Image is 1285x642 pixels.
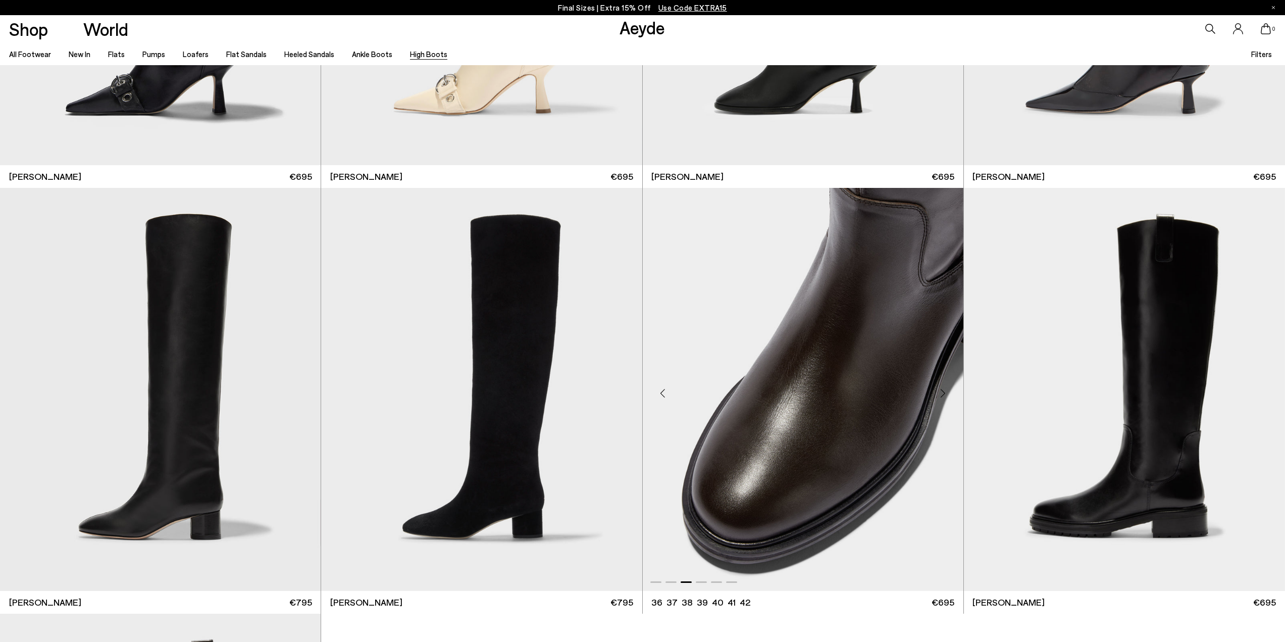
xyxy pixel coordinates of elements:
[352,50,392,59] a: Ankle Boots
[963,188,1284,591] div: 4 / 6
[964,188,1285,591] img: Henry Knee-High Boots
[963,188,1284,591] img: Henry Knee-High Boots
[321,188,642,591] a: 6 / 6 1 / 6 2 / 6 3 / 6 4 / 6 5 / 6 6 / 6 1 / 6 Next slide Previous slide
[964,591,1285,614] a: [PERSON_NAME] €695
[226,50,267,59] a: Flat Sandals
[289,596,312,609] span: €795
[928,378,958,409] div: Next slide
[643,591,963,614] a: 36 37 38 39 40 41 42 €695
[666,596,678,609] li: 37
[740,596,750,609] li: 42
[558,2,727,14] p: Final Sizes | Extra 15% Off
[643,188,963,591] div: 3 / 6
[932,170,954,183] span: €695
[610,170,633,183] span: €695
[620,17,665,38] a: Aeyde
[69,50,90,59] a: New In
[643,165,963,188] a: [PERSON_NAME] €695
[697,596,708,609] li: 39
[964,188,1285,591] div: 1 / 6
[321,165,642,188] a: [PERSON_NAME] €695
[83,20,128,38] a: World
[964,165,1285,188] a: [PERSON_NAME] €695
[9,50,51,59] a: All Footwear
[410,50,447,59] a: High Boots
[330,170,402,183] span: [PERSON_NAME]
[9,20,48,38] a: Shop
[932,596,954,609] span: €695
[972,170,1045,183] span: [PERSON_NAME]
[728,596,736,609] li: 41
[321,188,642,591] img: Willa Suede Over-Knee Boots
[1261,23,1271,34] a: 0
[651,170,724,183] span: [PERSON_NAME]
[651,596,662,609] li: 36
[972,596,1045,609] span: [PERSON_NAME]
[658,3,727,12] span: Navigate to /collections/ss25-final-sizes
[330,596,402,609] span: [PERSON_NAME]
[1271,26,1276,32] span: 0
[183,50,209,59] a: Loafers
[642,188,962,591] div: 2 / 6
[648,378,678,409] div: Previous slide
[289,170,312,183] span: €695
[964,188,1285,591] a: 6 / 6 1 / 6 2 / 6 3 / 6 4 / 6 5 / 6 6 / 6 1 / 6 Next slide Previous slide
[284,50,334,59] a: Heeled Sandals
[643,188,963,591] img: Henry Knee-High Boots
[610,596,633,609] span: €795
[321,188,642,591] div: 1 / 6
[9,170,81,183] span: [PERSON_NAME]
[642,188,962,591] img: Willa Suede Over-Knee Boots
[712,596,724,609] li: 40
[108,50,125,59] a: Flats
[9,596,81,609] span: [PERSON_NAME]
[651,596,747,609] ul: variant
[1253,596,1276,609] span: €695
[682,596,693,609] li: 38
[321,591,642,614] a: [PERSON_NAME] €795
[643,188,963,591] a: Next slide Previous slide
[142,50,165,59] a: Pumps
[1251,50,1272,59] span: Filters
[1253,170,1276,183] span: €695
